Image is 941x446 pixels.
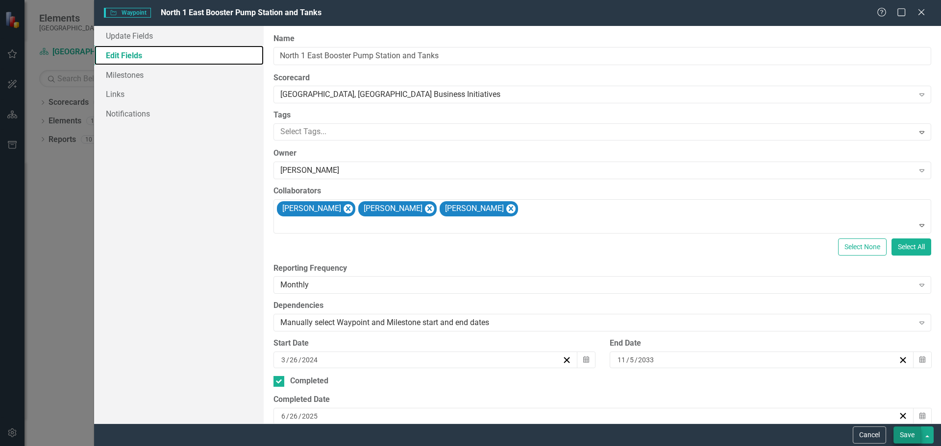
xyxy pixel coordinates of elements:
[280,280,914,291] div: Monthly
[94,84,264,104] a: Links
[290,376,328,387] div: Completed
[298,355,301,364] span: /
[273,338,595,349] div: Start Date
[506,204,516,213] div: Remove Pim Tan
[626,355,629,364] span: /
[280,317,914,329] div: Manually select Waypoint and Milestone start and end dates
[94,104,264,123] a: Notifications
[94,46,264,65] a: Edit Fields
[94,65,264,85] a: Milestones
[273,72,931,84] label: Scorecard
[298,412,301,421] span: /
[893,426,921,444] button: Save
[273,33,931,45] label: Name
[279,202,343,216] div: [PERSON_NAME]
[344,204,353,213] div: Remove Elizabeth Ellis
[273,186,931,197] label: Collaborators
[442,202,505,216] div: [PERSON_NAME]
[286,412,289,421] span: /
[425,204,434,213] div: Remove Sandra Krieger
[853,426,886,444] button: Cancel
[273,148,931,159] label: Owner
[280,165,914,176] div: [PERSON_NAME]
[104,8,151,18] span: Waypoint
[361,202,424,216] div: [PERSON_NAME]
[635,355,638,364] span: /
[891,238,931,256] button: Select All
[273,110,931,121] label: Tags
[610,338,931,349] div: End Date
[161,8,322,17] span: North 1 East Booster Pump Station and Tanks
[838,238,887,256] button: Select None
[280,89,914,100] div: [GEOGRAPHIC_DATA], [GEOGRAPHIC_DATA] Business Initiatives
[273,263,931,274] label: Reporting Frequency
[273,394,931,405] div: Completed Date
[273,300,931,311] label: Dependencies
[273,47,931,65] input: Waypoint Name
[94,26,264,46] a: Update Fields
[286,355,289,364] span: /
